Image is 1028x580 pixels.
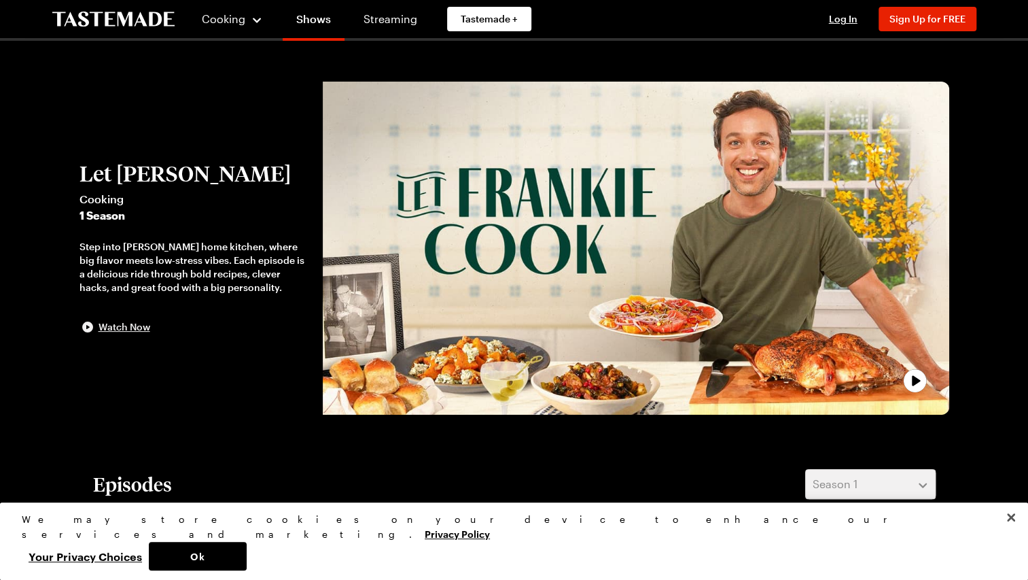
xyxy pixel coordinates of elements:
[816,12,870,26] button: Log In
[93,472,172,496] h2: Episodes
[283,3,344,41] a: Shows
[202,3,264,35] button: Cooking
[22,542,149,570] button: Your Privacy Choices
[829,13,857,24] span: Log In
[79,191,309,207] span: Cooking
[323,82,949,415] img: Let Frankie Cook
[447,7,531,31] a: Tastemade +
[79,161,309,186] h2: Let [PERSON_NAME]
[149,542,247,570] button: Ok
[22,512,995,542] div: We may store cookies on your device to enhance our services and marketing.
[425,527,490,540] a: More information about your privacy, opens in a new tab
[461,12,518,26] span: Tastemade +
[22,512,995,570] div: Privacy
[889,13,965,24] span: Sign Up for FREE
[99,320,150,334] span: Watch Now
[79,240,309,294] div: Step into [PERSON_NAME] home kitchen, where big flavor meets low-stress vibes. Each episode is a ...
[79,161,309,335] button: Let [PERSON_NAME]Cooking1 SeasonStep into [PERSON_NAME] home kitchen, where big flavor meets low-...
[79,207,309,224] span: 1 Season
[323,82,949,415] button: play trailer
[202,12,245,25] span: Cooking
[52,12,175,27] a: To Tastemade Home Page
[996,502,1026,532] button: Close
[879,7,976,31] button: Sign Up for FREE
[813,476,857,492] span: Season 1
[805,469,936,499] button: Season 1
